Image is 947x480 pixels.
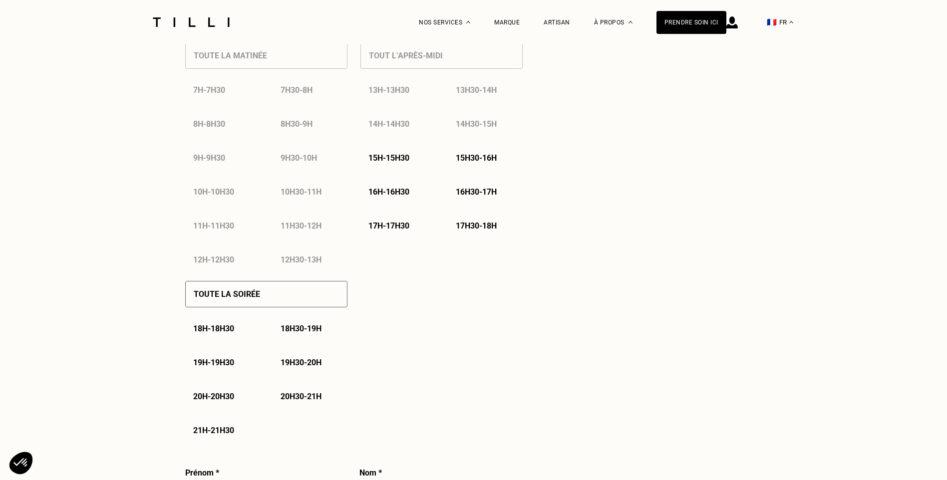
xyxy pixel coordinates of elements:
img: icône connexion [726,16,738,28]
img: Menu déroulant à propos [629,21,632,23]
p: 20h - 20h30 [193,392,234,401]
p: 21h - 21h30 [193,426,234,435]
p: 17h30 - 18h [456,221,497,231]
p: 17h - 17h30 [368,221,409,231]
p: 18h30 - 19h [281,324,321,333]
span: 🇫🇷 [767,17,777,27]
p: Prénom * [185,468,219,478]
p: Toute la soirée [194,289,260,299]
p: 19h - 19h30 [193,358,234,367]
a: Prendre soin ici [656,11,726,34]
p: 20h30 - 21h [281,392,321,401]
a: Artisan [544,19,570,26]
img: menu déroulant [789,21,793,23]
p: 18h - 18h30 [193,324,234,333]
p: 15h - 15h30 [368,153,409,163]
img: Menu déroulant [466,21,470,23]
p: 16h30 - 17h [456,187,497,197]
p: 19h30 - 20h [281,358,321,367]
p: Nom * [359,468,382,478]
p: 15h30 - 16h [456,153,497,163]
p: 16h - 16h30 [368,187,409,197]
a: Marque [494,19,520,26]
img: Logo du service de couturière Tilli [149,17,233,27]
